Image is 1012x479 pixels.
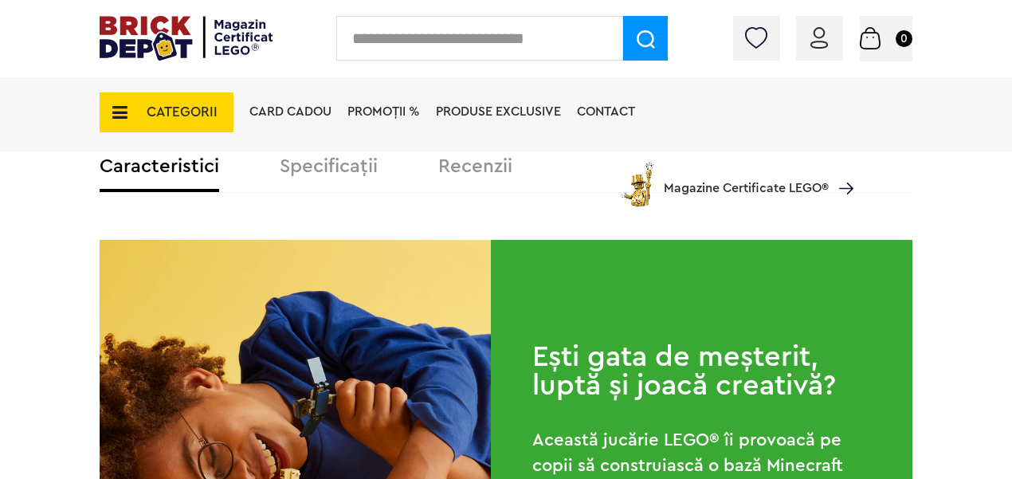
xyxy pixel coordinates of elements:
[577,105,635,118] a: Contact
[664,159,829,196] span: Magazine Certificate LEGO®
[347,105,420,118] a: PROMOȚII %
[829,162,853,175] a: Magazine Certificate LEGO®
[436,105,561,118] a: Produse exclusive
[249,105,331,118] a: Card Cadou
[896,30,912,47] small: 0
[147,105,218,119] span: CATEGORII
[532,343,872,400] h2: Ești gata de meșterit, luptă și joacă creativă?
